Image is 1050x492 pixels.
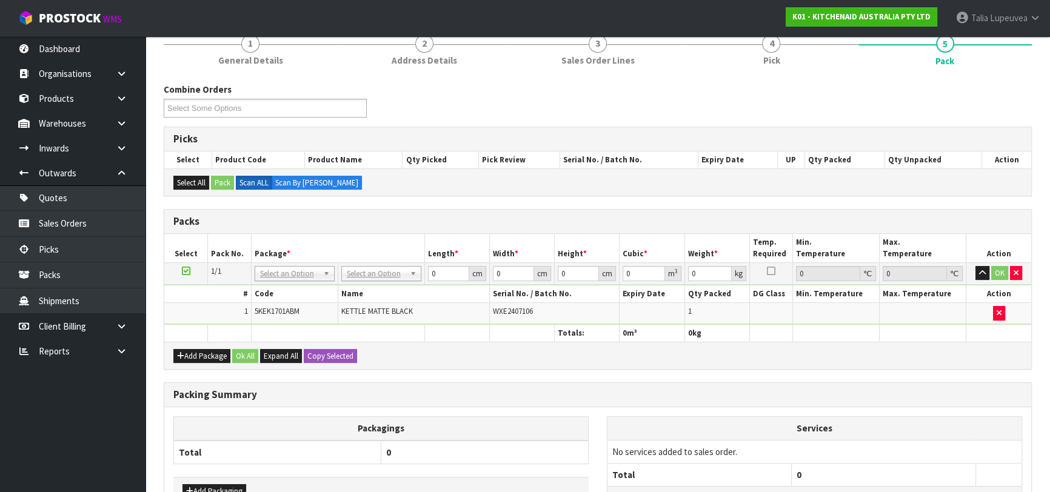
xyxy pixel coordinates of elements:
span: KETTLE MATTE BLACK [341,306,413,316]
th: Pack No. [208,234,252,262]
th: Action [966,285,1031,303]
span: 2 [415,35,433,53]
h3: Packs [173,216,1022,227]
th: UP [777,151,804,168]
a: K01 - KITCHENAID AUSTRALIA PTY LTD [786,7,937,27]
span: 4 [762,35,780,53]
th: Expiry Date [620,285,684,303]
span: 5KEK1701ABM [255,306,299,316]
th: Height [555,234,620,262]
th: kg [684,324,749,342]
th: Serial No. / Batch No. [489,285,620,303]
span: 0 [797,469,801,480]
th: Select [164,234,208,262]
th: Weight [684,234,749,262]
th: m³ [620,324,684,342]
span: 1 [688,306,692,316]
div: cm [469,266,486,281]
td: No services added to sales order. [607,440,1022,463]
th: Name [338,285,489,303]
th: Pick Review [479,151,560,168]
sup: 3 [675,267,678,275]
th: Action [966,234,1031,262]
label: Scan By [PERSON_NAME] [272,176,362,190]
th: Min. Temperature [793,285,880,303]
th: Package [251,234,424,262]
div: m [665,266,681,281]
th: Action [981,151,1031,168]
label: Scan ALL [236,176,272,190]
strong: K01 - KITCHENAID AUSTRALIA PTY LTD [792,12,931,22]
span: ProStock [39,10,101,26]
th: Expiry Date [698,151,777,168]
th: Qty Unpacked [885,151,982,168]
button: Add Package [173,349,230,364]
th: DG Class [749,285,793,303]
th: Services [607,417,1022,440]
span: 0 [623,328,627,338]
button: Copy Selected [304,349,357,364]
div: ℃ [860,266,876,281]
button: Ok All [232,349,258,364]
small: WMS [103,13,122,25]
th: Select [164,151,212,168]
th: # [164,285,251,303]
button: Pack [211,176,234,190]
th: Serial No. / Batch No. [560,151,698,168]
th: Length [424,234,489,262]
span: 0 [688,328,692,338]
span: Lupeuvea [990,12,1028,24]
span: 1 [244,306,248,316]
th: Code [251,285,338,303]
div: kg [732,266,746,281]
th: Qty Picked [403,151,479,168]
span: 0 [386,447,391,458]
th: Qty Packed [684,285,749,303]
h3: Packing Summary [173,389,1022,401]
span: 5 [936,35,954,53]
div: cm [599,266,616,281]
img: cube-alt.png [18,10,33,25]
label: Combine Orders [164,83,232,96]
th: Width [489,234,554,262]
th: Temp. Required [749,234,793,262]
span: Pick [763,54,780,67]
span: Address Details [392,54,457,67]
span: General Details [218,54,283,67]
span: Select an Option [260,267,318,281]
th: Total [174,440,381,464]
th: Cubic [620,234,684,262]
th: Product Name [305,151,403,168]
th: Totals: [555,324,620,342]
span: Talia [971,12,988,24]
button: OK [991,266,1008,281]
span: Pack [935,55,954,67]
span: WXE2407106 [493,306,533,316]
th: Total [607,463,792,486]
span: 3 [589,35,607,53]
span: Select an Option [347,267,405,281]
h3: Picks [173,133,1022,145]
span: 1/1 [211,266,221,276]
th: Max. Temperature [880,234,966,262]
span: Expand All [264,351,298,361]
th: Packagings [174,417,589,440]
th: Max. Temperature [880,285,966,303]
th: Min. Temperature [793,234,880,262]
button: Expand All [260,349,302,364]
button: Select All [173,176,209,190]
span: 1 [241,35,259,53]
th: Qty Packed [804,151,884,168]
span: Sales Order Lines [561,54,635,67]
div: cm [534,266,551,281]
div: ℃ [947,266,963,281]
th: Product Code [212,151,304,168]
